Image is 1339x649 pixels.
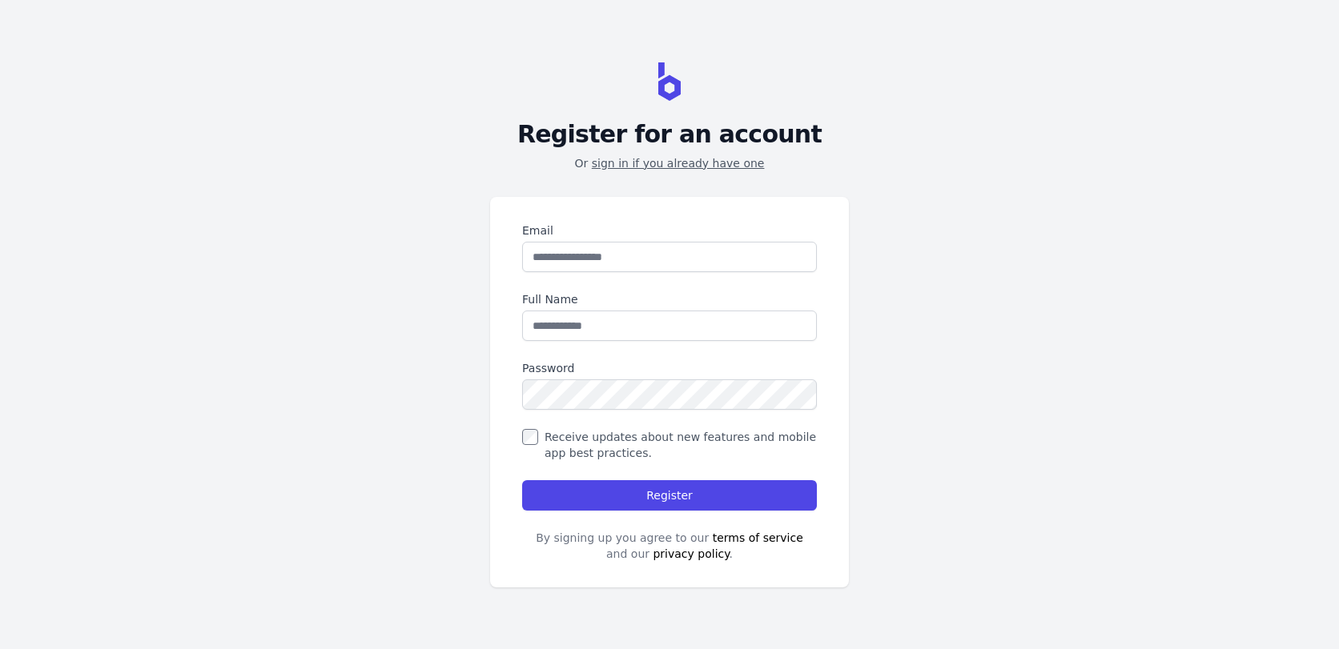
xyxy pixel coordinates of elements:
a: privacy policy [653,547,729,560]
img: BravoShop [658,62,681,101]
h2: Register for an account [517,120,822,149]
a: sign in if you already have one [592,157,765,170]
span: Register [646,487,693,503]
label: Receive updates about new features and mobile app best practices. [522,429,817,461]
input: Receive updates about new features and mobile app best practices. [522,429,538,445]
button: Register [522,480,817,511]
div: By signing up you agree to our and our . [522,530,817,562]
label: Full Name [522,291,817,307]
label: Password [522,360,817,376]
a: terms of service [713,531,803,544]
p: Or [575,155,765,171]
label: Email [522,222,817,238]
